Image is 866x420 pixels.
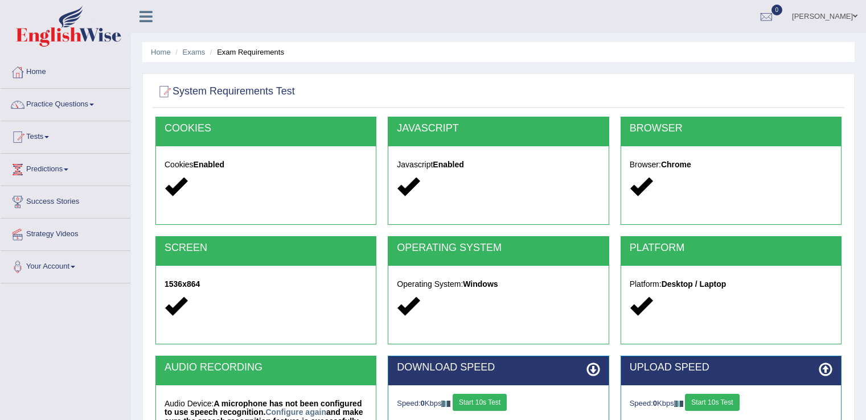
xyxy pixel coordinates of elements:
[653,399,657,407] strong: 0
[661,160,691,169] strong: Chrome
[207,47,284,57] li: Exam Requirements
[421,399,425,407] strong: 0
[630,280,832,289] h5: Platform:
[1,121,130,150] a: Tests
[165,242,367,254] h2: SCREEN
[1,186,130,215] a: Success Stories
[151,48,171,56] a: Home
[453,394,507,411] button: Start 10s Test
[433,160,463,169] strong: Enabled
[630,160,832,169] h5: Browser:
[397,394,600,414] div: Speed: Kbps
[165,160,367,169] h5: Cookies
[630,123,832,134] h2: BROWSER
[771,5,783,15] span: 0
[630,394,832,414] div: Speed: Kbps
[1,219,130,247] a: Strategy Videos
[397,160,600,169] h5: Javascript
[155,83,295,100] h2: System Requirements Test
[165,279,200,289] strong: 1536x864
[397,280,600,289] h5: Operating System:
[165,362,367,373] h2: AUDIO RECORDING
[662,279,727,289] strong: Desktop / Laptop
[265,407,326,417] a: Configure again
[194,160,224,169] strong: Enabled
[183,48,206,56] a: Exams
[1,56,130,85] a: Home
[397,123,600,134] h2: JAVASCRIPT
[1,251,130,279] a: Your Account
[441,401,450,407] img: ajax-loader-fb-connection.gif
[165,123,367,134] h2: COOKIES
[397,242,600,254] h2: OPERATING SYSTEM
[1,154,130,182] a: Predictions
[630,362,832,373] h2: UPLOAD SPEED
[685,394,739,411] button: Start 10s Test
[397,362,600,373] h2: DOWNLOAD SPEED
[1,89,130,117] a: Practice Questions
[630,242,832,254] h2: PLATFORM
[463,279,498,289] strong: Windows
[674,401,683,407] img: ajax-loader-fb-connection.gif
